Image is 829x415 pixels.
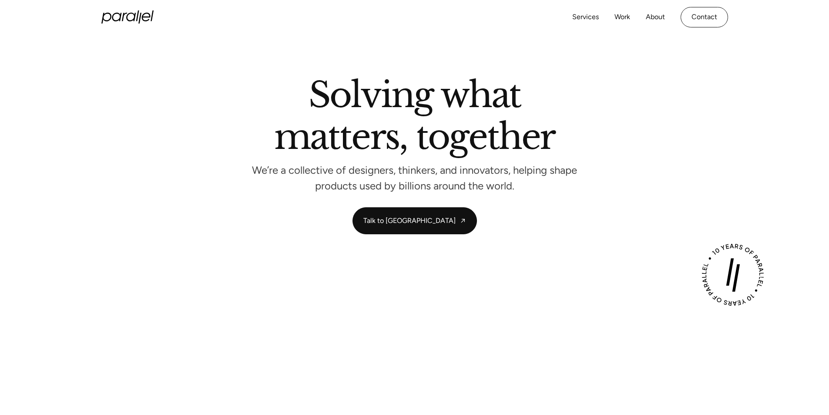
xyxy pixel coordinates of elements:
[572,11,599,24] a: Services
[252,167,578,190] p: We’re a collective of designers, thinkers, and innovators, helping shape products used by billion...
[646,11,665,24] a: About
[274,78,555,158] h2: Solving what matters, together
[681,7,728,27] a: Contact
[101,10,154,24] a: home
[614,11,630,24] a: Work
